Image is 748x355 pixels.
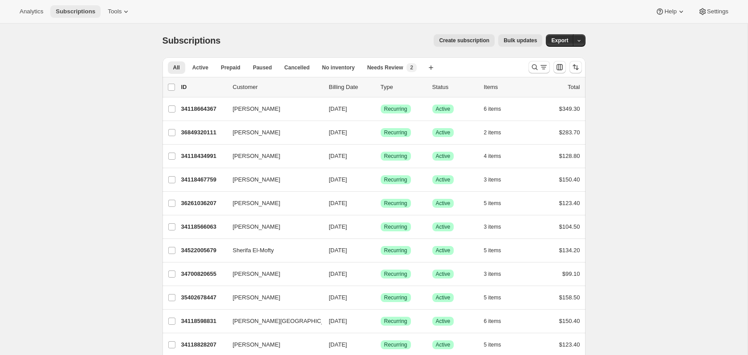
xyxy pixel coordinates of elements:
span: 5 items [484,341,501,348]
button: Export [546,34,573,47]
span: Create subscription [439,37,489,44]
span: [DATE] [329,153,347,159]
span: $150.40 [559,318,580,324]
button: [PERSON_NAME] [228,267,317,281]
span: Subscriptions [56,8,95,15]
button: 3 items [484,221,511,233]
span: $134.20 [559,247,580,254]
span: Export [551,37,568,44]
span: Active [436,129,451,136]
span: [PERSON_NAME][GEOGRAPHIC_DATA] [233,317,341,326]
div: IDCustomerBilling DateTypeStatusItemsTotal [181,83,580,92]
div: 34700820655[PERSON_NAME][DATE]SuccessRecurringSuccessActive3 items$99.10 [181,268,580,280]
p: 36261036207 [181,199,226,208]
span: Analytics [20,8,43,15]
span: 5 items [484,200,501,207]
button: 3 items [484,173,511,186]
div: 34118566063[PERSON_NAME][DATE]SuccessRecurringSuccessActive3 items$104.50 [181,221,580,233]
button: [PERSON_NAME] [228,220,317,234]
span: 4 items [484,153,501,160]
span: Active [436,176,451,183]
div: 34118828207[PERSON_NAME][DATE]SuccessRecurringSuccessActive5 items$123.40 [181,339,580,351]
span: Active [436,200,451,207]
button: Help [650,5,691,18]
button: [PERSON_NAME] [228,102,317,116]
p: ID [181,83,226,92]
span: Active [436,247,451,254]
p: 34700820655 [181,270,226,278]
span: $123.40 [559,200,580,206]
button: 6 items [484,315,511,327]
p: Customer [233,83,322,92]
button: 6 items [484,103,511,115]
span: 6 items [484,105,501,113]
button: [PERSON_NAME] [228,149,317,163]
span: Paused [253,64,272,71]
span: [DATE] [329,318,347,324]
span: Prepaid [221,64,240,71]
span: [PERSON_NAME] [233,293,280,302]
span: 5 items [484,247,501,254]
span: Active [192,64,208,71]
span: Active [436,270,451,278]
button: 2 items [484,126,511,139]
div: Type [381,83,425,92]
span: Tools [108,8,122,15]
button: 4 items [484,150,511,162]
span: [DATE] [329,200,347,206]
button: [PERSON_NAME] [228,338,317,352]
button: Customize table column order and visibility [553,61,566,73]
span: [PERSON_NAME] [233,152,280,161]
button: Tools [102,5,136,18]
div: 34522005679Sherifa El-Mofty[DATE]SuccessRecurringSuccessActive5 items$134.20 [181,244,580,257]
button: Analytics [14,5,49,18]
p: 34118566063 [181,222,226,231]
p: 34118828207 [181,340,226,349]
span: 2 items [484,129,501,136]
span: Help [664,8,676,15]
button: Settings [693,5,734,18]
span: [PERSON_NAME] [233,222,280,231]
span: Active [436,294,451,301]
div: 34118467759[PERSON_NAME][DATE]SuccessRecurringSuccessActive3 items$150.40 [181,173,580,186]
span: [DATE] [329,176,347,183]
span: $123.40 [559,341,580,348]
span: Needs Review [367,64,403,71]
span: Recurring [384,247,407,254]
span: 5 items [484,294,501,301]
span: Recurring [384,223,407,230]
span: [DATE] [329,129,347,136]
button: Sort the results [569,61,582,73]
span: 2 [410,64,413,71]
span: $104.50 [559,223,580,230]
p: 35402678447 [181,293,226,302]
div: 36261036207[PERSON_NAME][DATE]SuccessRecurringSuccessActive5 items$123.40 [181,197,580,210]
span: [DATE] [329,294,347,301]
span: Recurring [384,341,407,348]
span: $128.80 [559,153,580,159]
span: 3 items [484,223,501,230]
span: Recurring [384,200,407,207]
span: $349.30 [559,105,580,112]
span: Settings [707,8,728,15]
p: Billing Date [329,83,374,92]
p: 34118664367 [181,105,226,113]
span: Active [436,153,451,160]
span: [DATE] [329,270,347,277]
div: 36849320111[PERSON_NAME][DATE]SuccessRecurringSuccessActive2 items$283.70 [181,126,580,139]
span: $158.50 [559,294,580,301]
span: 3 items [484,270,501,278]
span: Recurring [384,176,407,183]
div: Items [484,83,528,92]
button: 5 items [484,244,511,257]
button: 5 items [484,339,511,351]
span: Recurring [384,294,407,301]
span: All [173,64,180,71]
span: [PERSON_NAME] [233,128,280,137]
button: Bulk updates [498,34,542,47]
span: [PERSON_NAME] [233,270,280,278]
span: [DATE] [329,223,347,230]
div: 34118434991[PERSON_NAME][DATE]SuccessRecurringSuccessActive4 items$128.80 [181,150,580,162]
span: [PERSON_NAME] [233,340,280,349]
span: Active [436,223,451,230]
